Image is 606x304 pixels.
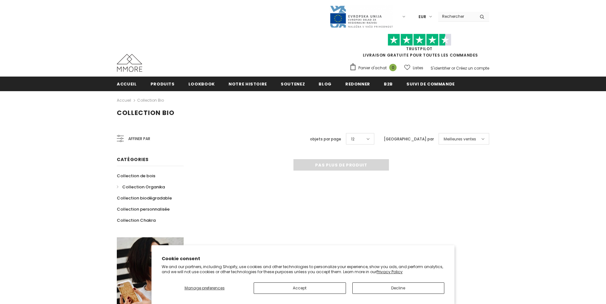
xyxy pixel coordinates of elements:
[377,269,403,274] a: Privacy Policy
[345,81,370,87] span: Redonner
[229,81,267,87] span: Notre histoire
[406,46,433,51] a: TrustPilot
[358,65,387,71] span: Panier d'achat
[128,135,150,142] span: Affiner par
[456,65,489,71] a: Créez un compte
[117,217,156,223] span: Collection Chakra
[117,173,155,179] span: Collection de bois
[351,136,355,142] span: 12
[117,54,142,72] img: Cas MMORE
[329,5,393,28] img: Javni Razpis
[406,81,455,87] span: Suivi de commande
[444,136,476,142] span: Meilleures ventes
[185,285,225,291] span: Manage preferences
[388,34,451,46] img: Faites confiance aux étoiles pilotes
[281,81,305,87] span: soutenez
[229,77,267,91] a: Notre histoire
[188,77,215,91] a: Lookbook
[281,77,305,91] a: soutenez
[319,81,332,87] span: Blog
[404,62,423,73] a: Listes
[349,63,400,73] a: Panier d'achat 0
[162,264,444,274] p: We and our partners, including Shopify, use cookies and other technologies to personalize your ex...
[451,65,455,71] span: or
[319,77,332,91] a: Blog
[137,98,164,103] a: Collection Bio
[329,14,393,19] a: Javni Razpis
[349,37,489,58] span: LIVRAISON GRATUITE POUR TOUTES LES COMMANDES
[413,65,423,71] span: Listes
[117,204,170,215] a: Collection personnalisée
[162,255,444,262] h2: Cookie consent
[162,282,247,294] button: Manage preferences
[117,170,155,181] a: Collection de bois
[384,136,434,142] label: [GEOGRAPHIC_DATA] par
[117,215,156,226] a: Collection Chakra
[117,193,172,204] a: Collection biodégradable
[384,81,393,87] span: B2B
[122,184,165,190] span: Collection Organika
[117,206,170,212] span: Collection personnalisée
[389,64,397,71] span: 0
[117,195,172,201] span: Collection biodégradable
[117,181,165,193] a: Collection Organika
[117,81,137,87] span: Accueil
[352,282,445,294] button: Decline
[431,65,450,71] a: S'identifier
[151,77,175,91] a: Produits
[117,97,131,104] a: Accueil
[406,77,455,91] a: Suivi de commande
[117,108,174,117] span: Collection Bio
[117,156,149,163] span: Catégories
[345,77,370,91] a: Redonner
[254,282,346,294] button: Accept
[384,77,393,91] a: B2B
[151,81,175,87] span: Produits
[438,12,475,21] input: Search Site
[188,81,215,87] span: Lookbook
[310,136,341,142] label: objets par page
[419,14,426,20] span: EUR
[117,77,137,91] a: Accueil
